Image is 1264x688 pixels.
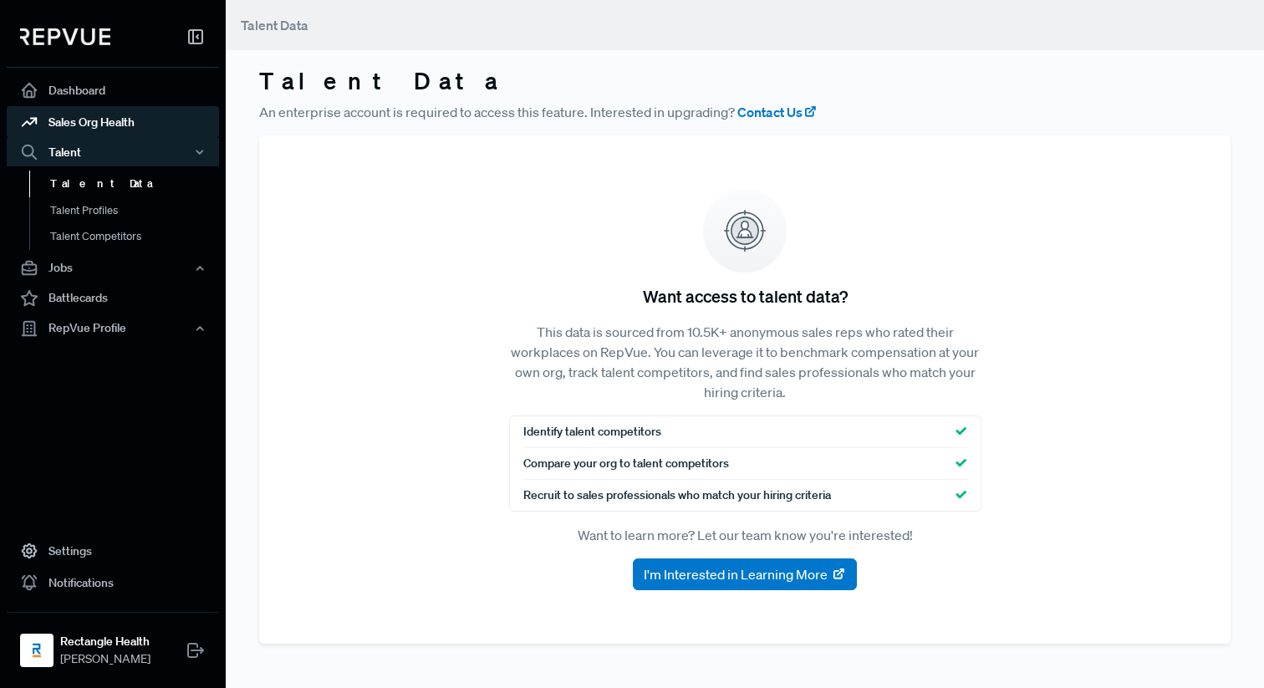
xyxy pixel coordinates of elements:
p: Want to learn more? Let our team know you're interested! [509,525,981,545]
a: Contact Us [737,102,818,122]
button: I'm Interested in Learning More [633,558,857,590]
a: Talent Competitors [29,223,242,250]
span: I'm Interested in Learning More [644,564,828,584]
a: Battlecards [7,283,219,314]
span: Talent Data [241,17,308,33]
a: Settings [7,535,219,567]
span: [PERSON_NAME] [60,650,150,668]
a: Sales Org Health [7,106,219,138]
button: Jobs [7,254,219,283]
strong: Rectangle Health [60,633,150,650]
a: Dashboard [7,74,219,106]
span: Identify talent competitors [523,423,661,441]
h5: Want access to talent data? [643,286,848,306]
img: RepVue [20,28,110,45]
a: Rectangle HealthRectangle Health[PERSON_NAME] [7,612,219,675]
p: This data is sourced from 10.5K+ anonymous sales reps who rated their workplaces on RepVue. You c... [509,322,981,402]
p: An enterprise account is required to access this feature. Interested in upgrading? [259,102,1231,122]
button: RepVue Profile [7,314,219,343]
span: Compare your org to talent competitors [523,455,729,472]
a: Notifications [7,567,219,599]
button: Talent [7,138,219,166]
a: Talent Profiles [29,197,242,224]
span: Recruit to sales professionals who match your hiring criteria [523,487,831,504]
h3: Talent Data [259,67,1231,95]
img: Rectangle Health [23,637,50,664]
a: Talent Data [29,171,242,197]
